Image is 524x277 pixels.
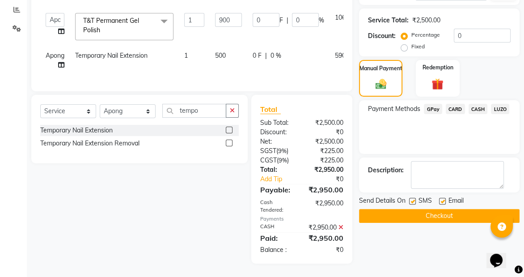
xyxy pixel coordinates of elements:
[368,16,409,25] div: Service Total:
[40,139,139,148] div: Temporary Nail Extension Removal
[411,31,440,39] label: Percentage
[428,77,447,92] img: _gift.svg
[486,241,515,268] iframe: chat widget
[368,31,396,41] div: Discount:
[254,128,302,137] div: Discount:
[254,223,302,232] div: CASH
[260,215,343,223] div: Payments
[279,16,283,25] span: F
[260,147,276,155] span: SGST
[253,51,262,60] span: 0 F
[422,64,453,72] label: Redemption
[184,51,188,60] span: 1
[254,199,302,214] div: Cash Tendered:
[302,223,350,232] div: ₹2,950.00
[215,51,226,60] span: 500
[278,147,287,154] span: 9%
[302,184,350,195] div: ₹2,950.00
[254,184,302,195] div: Payable:
[302,165,350,175] div: ₹2,950.00
[359,209,520,223] button: Checkout
[260,105,281,114] span: Total
[83,17,139,34] span: T&T Permanent Gel Polish
[75,51,148,60] span: Temporary Nail Extension
[411,43,425,51] label: Fixed
[319,16,324,25] span: %
[254,165,302,175] div: Total:
[270,51,281,60] span: 0 %
[254,118,302,128] div: Sub Total:
[412,16,440,25] div: ₹2,500.00
[372,78,390,90] img: _cash.svg
[302,156,350,165] div: ₹225.00
[310,175,350,184] div: ₹0
[46,51,64,60] span: Apong
[279,157,287,164] span: 9%
[254,146,302,156] div: ( )
[335,13,349,21] span: 1062
[260,156,277,164] span: CGST
[424,104,442,114] span: GPay
[448,196,464,207] span: Email
[446,104,465,114] span: CARD
[254,156,302,165] div: ( )
[302,245,350,255] div: ₹0
[302,199,350,214] div: ₹2,950.00
[302,128,350,137] div: ₹0
[254,245,302,255] div: Balance :
[40,126,113,135] div: Temporary Nail Extension
[302,137,350,146] div: ₹2,500.00
[368,166,404,175] div: Description:
[359,196,406,207] span: Send Details On
[162,104,226,118] input: Search or Scan
[254,175,310,184] a: Add Tip
[265,51,267,60] span: |
[335,51,346,60] span: 590
[287,16,288,25] span: |
[469,104,488,114] span: CASH
[368,104,420,114] span: Payment Methods
[100,26,104,34] a: x
[302,233,350,243] div: ₹2,950.00
[254,137,302,146] div: Net:
[418,196,432,207] span: SMS
[359,64,402,72] label: Manual Payment
[254,233,302,243] div: Paid:
[491,104,509,114] span: LUZO
[302,118,350,128] div: ₹2,500.00
[302,146,350,156] div: ₹225.00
